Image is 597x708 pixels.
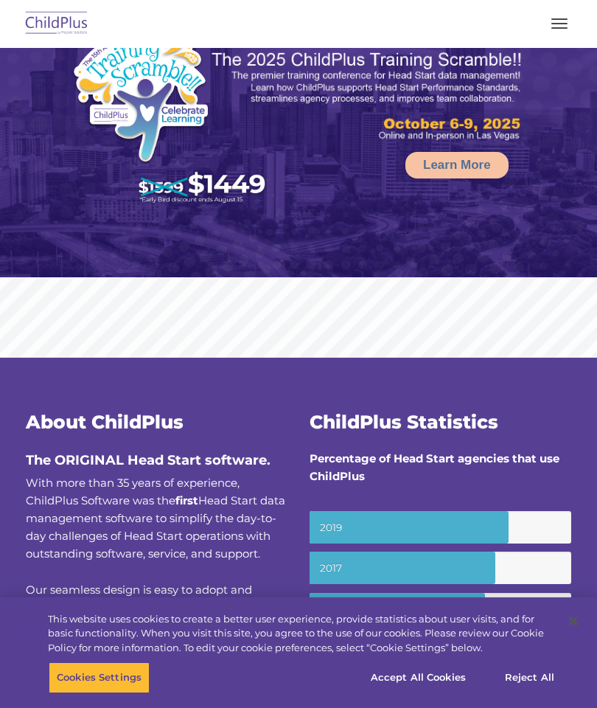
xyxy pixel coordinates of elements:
button: Accept All Cookies [363,662,474,693]
button: Close [557,605,590,637]
b: first [175,493,198,507]
a: Learn More [405,152,509,178]
button: Reject All [483,662,576,693]
span: Our seamless design is easy to adopt and allows users to customize nearly every feature for a tru... [26,583,282,703]
small: 2017 [310,552,571,584]
small: 2019 [310,511,571,544]
span: About ChildPlus [26,411,184,433]
span: ChildPlus Statistics [310,411,498,433]
span: The ORIGINAL Head Start software. [26,452,270,468]
span: With more than 35 years of experience, ChildPlus Software was the Head Start data management soft... [26,476,285,560]
img: ChildPlus by Procare Solutions [22,7,91,41]
div: This website uses cookies to create a better user experience, provide statistics about user visit... [48,612,556,656]
strong: Percentage of Head Start agencies that use ChildPlus [310,451,559,483]
small: 2016 [310,593,571,625]
button: Cookies Settings [49,662,150,693]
